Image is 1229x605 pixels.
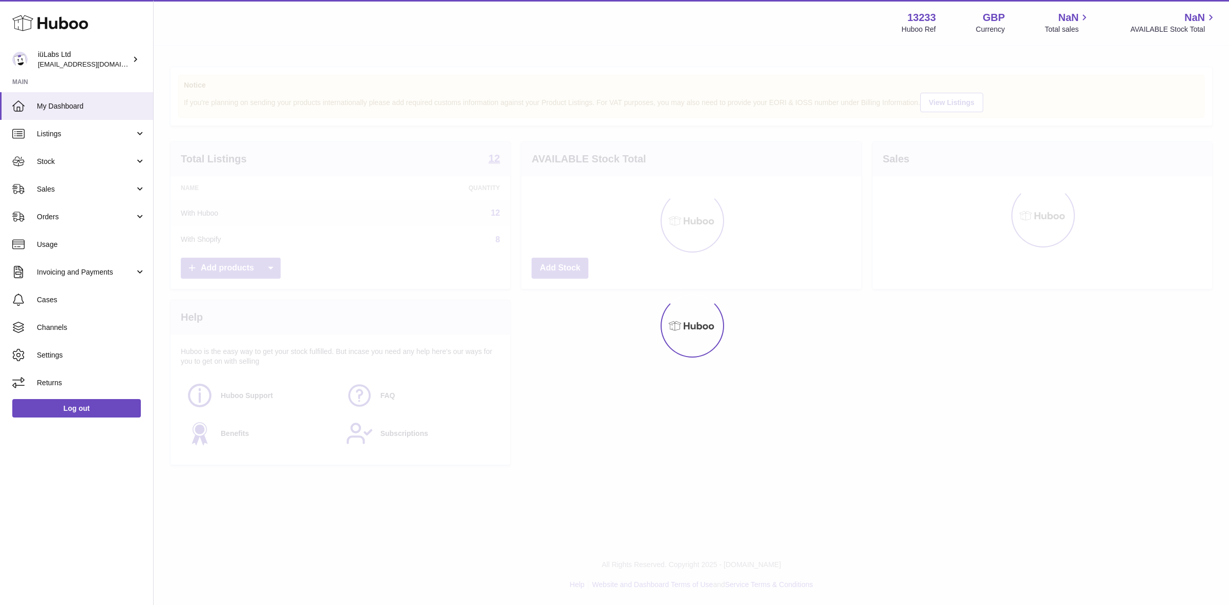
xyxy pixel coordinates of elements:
[38,60,151,68] span: [EMAIL_ADDRESS][DOMAIN_NAME]
[37,240,145,249] span: Usage
[902,25,936,34] div: Huboo Ref
[37,267,135,277] span: Invoicing and Payments
[37,350,145,360] span: Settings
[1130,11,1217,34] a: NaN AVAILABLE Stock Total
[12,52,28,67] img: info@iulabs.co
[1058,11,1078,25] span: NaN
[1184,11,1205,25] span: NaN
[1045,11,1090,34] a: NaN Total sales
[38,50,130,69] div: iüLabs Ltd
[37,212,135,222] span: Orders
[37,378,145,388] span: Returns
[37,101,145,111] span: My Dashboard
[12,399,141,418] a: Log out
[1045,25,1090,34] span: Total sales
[37,129,135,139] span: Listings
[37,295,145,305] span: Cases
[907,11,936,25] strong: 13233
[1130,25,1217,34] span: AVAILABLE Stock Total
[37,184,135,194] span: Sales
[976,25,1005,34] div: Currency
[37,323,145,332] span: Channels
[983,11,1005,25] strong: GBP
[37,157,135,166] span: Stock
